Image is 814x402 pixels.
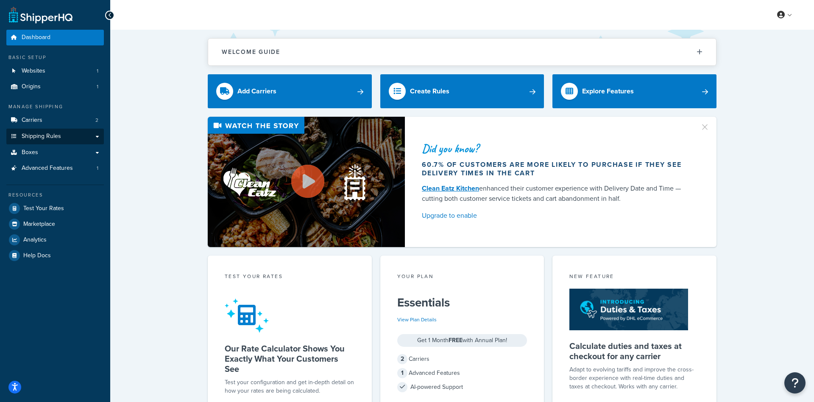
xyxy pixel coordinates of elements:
[552,74,716,108] a: Explore Features
[397,367,527,379] div: Advanced Features
[422,183,479,193] a: Clean Eatz Kitchen
[22,67,45,75] span: Websites
[6,160,104,176] a: Advanced Features1
[784,372,806,394] button: Open Resource Center
[22,149,38,156] span: Boxes
[422,210,690,222] a: Upgrade to enable
[225,343,355,374] h5: Our Rate Calculator Shows You Exactly What Your Customers See
[410,85,449,97] div: Create Rules
[569,341,700,361] h5: Calculate duties and taxes at checkout for any carrier
[22,117,42,124] span: Carriers
[569,365,700,391] p: Adapt to evolving tariffs and improve the cross-border experience with real-time duties and taxes...
[6,145,104,160] a: Boxes
[6,191,104,199] div: Resources
[6,160,104,176] li: Advanced Features
[6,112,104,128] a: Carriers2
[397,354,407,364] span: 2
[95,117,98,124] span: 2
[397,381,527,393] div: AI-powered Support
[6,30,104,45] a: Dashboard
[380,74,544,108] a: Create Rules
[6,112,104,128] li: Carriers
[397,353,527,365] div: Carriers
[97,165,98,172] span: 1
[22,83,41,90] span: Origins
[22,34,50,41] span: Dashboard
[422,143,690,155] div: Did you know?
[422,183,690,204] div: enhanced their customer experience with Delivery Date and Time — cutting both customer service ti...
[237,85,276,97] div: Add Carriers
[225,273,355,282] div: Test your rates
[6,63,104,79] a: Websites1
[397,368,407,378] span: 1
[6,232,104,247] a: Analytics
[97,67,98,75] span: 1
[222,49,280,55] h2: Welcome Guide
[569,273,700,282] div: New Feature
[225,378,355,395] div: Test your configuration and get in-depth detail on how your rates are being calculated.
[23,205,64,212] span: Test Your Rates
[449,336,463,345] strong: FREE
[6,129,104,144] a: Shipping Rules
[397,296,527,309] h5: Essentials
[397,273,527,282] div: Your Plan
[6,54,104,61] div: Basic Setup
[6,201,104,216] a: Test Your Rates
[22,133,61,140] span: Shipping Rules
[6,216,104,232] a: Marketplace
[6,79,104,95] li: Origins
[22,165,73,172] span: Advanced Features
[97,83,98,90] span: 1
[6,79,104,95] a: Origins1
[397,316,437,323] a: View Plan Details
[397,334,527,347] div: Get 1 Month with Annual Plan!
[23,236,47,244] span: Analytics
[208,117,405,247] img: Video thumbnail
[208,74,372,108] a: Add Carriers
[6,63,104,79] li: Websites
[6,248,104,263] a: Help Docs
[422,160,690,177] div: 60.7% of customers are more likely to purchase if they see delivery times in the cart
[6,103,104,110] div: Manage Shipping
[23,221,55,228] span: Marketplace
[23,252,51,259] span: Help Docs
[582,85,634,97] div: Explore Features
[208,39,716,65] button: Welcome Guide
